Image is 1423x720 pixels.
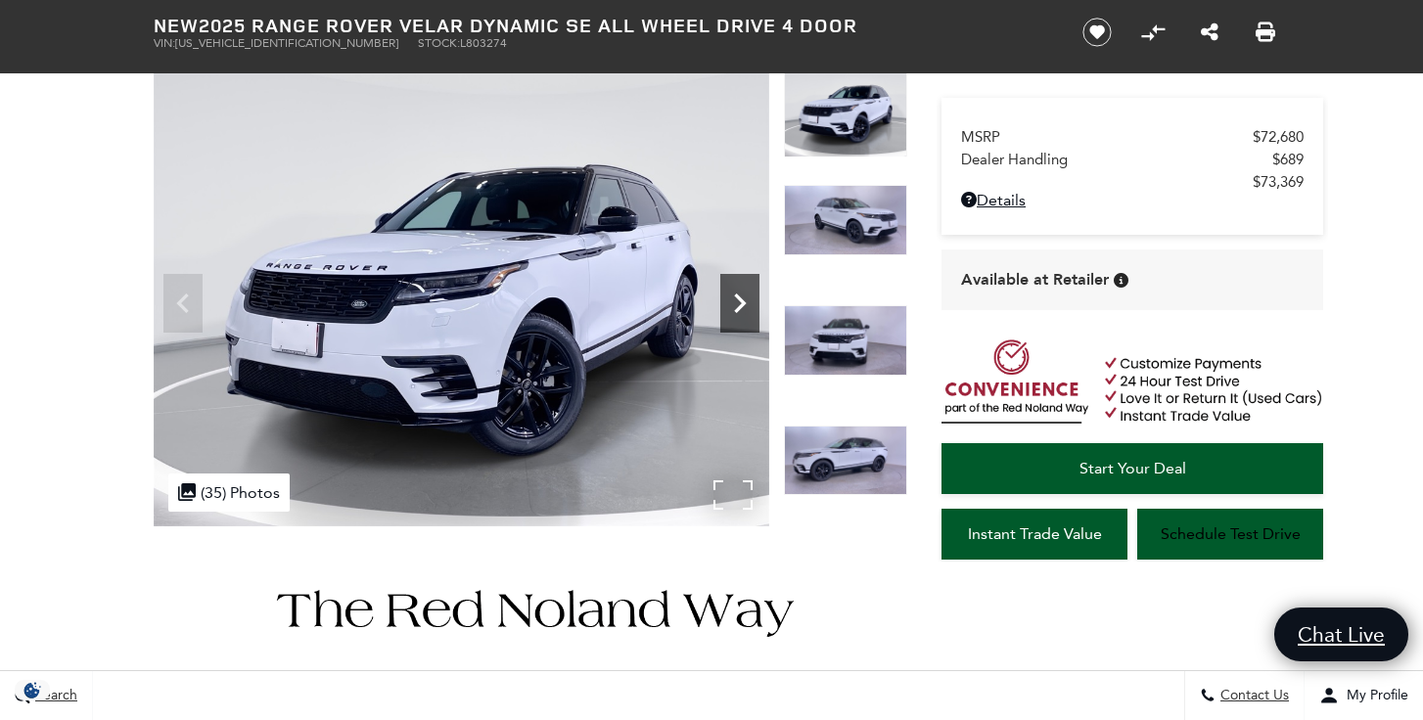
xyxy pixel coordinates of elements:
span: Schedule Test Drive [1161,524,1301,543]
a: Print this New 2025 Range Rover Velar Dynamic SE All Wheel Drive 4 Door [1256,21,1275,44]
a: Details [961,191,1304,209]
a: Instant Trade Value [941,509,1127,560]
button: Compare Vehicle [1138,18,1168,47]
div: Next [720,274,759,333]
img: New 2025 Fuji White LAND ROVER Dynamic SE image 1 [154,65,769,526]
a: $73,369 [961,173,1304,191]
span: Available at Retailer [961,269,1109,291]
span: [US_VEHICLE_IDENTIFICATION_NUMBER] [175,36,398,50]
span: $72,680 [1253,128,1304,146]
a: MSRP $72,680 [961,128,1304,146]
section: Click to Open Cookie Consent Modal [10,680,55,700]
span: Dealer Handling [961,151,1272,168]
span: Stock: [418,36,460,50]
a: Chat Live [1274,607,1408,661]
span: Instant Trade Value [968,524,1102,543]
a: Share this New 2025 Range Rover Velar Dynamic SE All Wheel Drive 4 Door [1201,21,1218,44]
a: Schedule Test Drive [1137,509,1323,560]
span: L803274 [460,36,507,50]
button: Save vehicle [1076,17,1119,48]
button: Open user profile menu [1305,671,1423,720]
span: VIN: [154,36,175,50]
span: $73,369 [1253,173,1304,191]
img: Opt-Out Icon [10,680,55,700]
span: MSRP [961,128,1253,146]
span: My Profile [1339,688,1408,704]
img: New 2025 Fuji White LAND ROVER Dynamic SE image 3 [784,305,907,376]
span: Chat Live [1288,621,1395,648]
span: Start Your Deal [1079,459,1186,477]
div: Vehicle is in stock and ready for immediate delivery. Due to demand, availability is subject to c... [1114,273,1128,288]
a: Start Your Deal [941,443,1323,494]
img: New 2025 Fuji White LAND ROVER Dynamic SE image 1 [784,65,907,157]
span: Contact Us [1216,688,1289,704]
span: $689 [1272,151,1304,168]
img: New 2025 Fuji White LAND ROVER Dynamic SE image 4 [784,426,907,496]
div: (35) Photos [168,473,290,512]
img: New 2025 Fuji White LAND ROVER Dynamic SE image 2 [784,185,907,255]
strong: New [154,12,199,38]
h1: 2025 Range Rover Velar Dynamic SE All Wheel Drive 4 Door [154,15,1049,36]
a: Dealer Handling $689 [961,151,1304,168]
